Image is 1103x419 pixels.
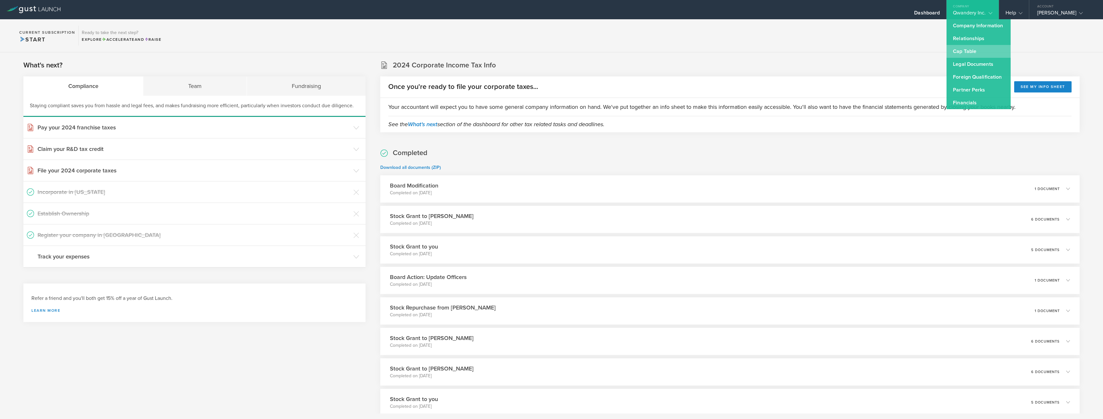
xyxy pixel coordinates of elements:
span: and [102,37,145,42]
h3: Incorporate in [US_STATE] [38,188,350,196]
p: Completed on [DATE] [390,251,438,257]
h3: Register your company in [GEOGRAPHIC_DATA] [38,231,350,239]
div: Fundraising [247,76,366,96]
h3: Stock Grant to [PERSON_NAME] [390,334,474,342]
div: Staying compliant saves you from hassle and legal fees, and makes fundraising more efficient, par... [23,96,366,117]
h2: Completed [393,148,427,158]
div: Help [1006,10,1023,19]
span: Accelerate [102,37,135,42]
h3: Establish Ownership [38,209,350,218]
span: Raise [144,37,161,42]
h3: Ready to take the next step? [82,31,161,35]
div: Qwandery Inc. [953,10,992,19]
span: Start [19,36,45,43]
h3: File your 2024 corporate taxes [38,166,350,175]
h3: Pay your 2024 franchise taxes [38,123,350,132]
p: Completed on [DATE] [390,312,496,318]
p: 5 documents [1031,401,1060,404]
h3: Claim your R&D tax credit [38,145,350,153]
p: Completed on [DATE] [390,403,438,410]
h2: Current Subscription [19,31,75,34]
div: Team [143,76,247,96]
h3: Board Modification [390,181,438,190]
p: 6 documents [1031,340,1060,343]
p: 6 documents [1031,218,1060,221]
h3: Refer a friend and you'll both get 15% off a year of Gust Launch. [31,295,358,302]
button: See my info sheet [1014,81,1072,92]
h2: What's next? [23,61,63,70]
p: 1 document [1035,309,1060,313]
h3: Stock Grant to you [390,395,438,403]
h3: Stock Repurchase from [PERSON_NAME] [390,303,496,312]
a: Download all documents (ZIP) [380,165,441,170]
p: Completed on [DATE] [390,220,474,227]
h2: 2024 Corporate Income Tax Info [393,61,496,70]
p: Completed on [DATE] [390,281,467,288]
h2: Once you're ready to file your corporate taxes... [388,82,538,92]
p: 5 documents [1031,248,1060,252]
p: 6 documents [1031,370,1060,374]
p: Completed on [DATE] [390,342,474,349]
p: 1 document [1035,279,1060,282]
div: Dashboard [914,10,940,19]
p: Completed on [DATE] [390,190,438,196]
a: Learn more [31,309,358,312]
div: Compliance [23,76,143,96]
p: Completed on [DATE] [390,373,474,379]
h3: Stock Grant to [PERSON_NAME] [390,212,474,220]
div: Ready to take the next step?ExploreAccelerateandRaise [78,26,164,46]
h3: Stock Grant to you [390,242,438,251]
h3: Board Action: Update Officers [390,273,467,281]
div: [PERSON_NAME] [1037,10,1092,19]
h3: Track your expenses [38,252,350,261]
a: What's next [408,121,437,128]
em: See the section of the dashboard for other tax related tasks and deadlines. [388,121,604,128]
h3: Stock Grant to [PERSON_NAME] [390,364,474,373]
p: 1 document [1035,187,1060,191]
p: Your accountant will expect you to have some general company information on hand. We've put toget... [388,103,1072,111]
div: Explore [82,37,161,42]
